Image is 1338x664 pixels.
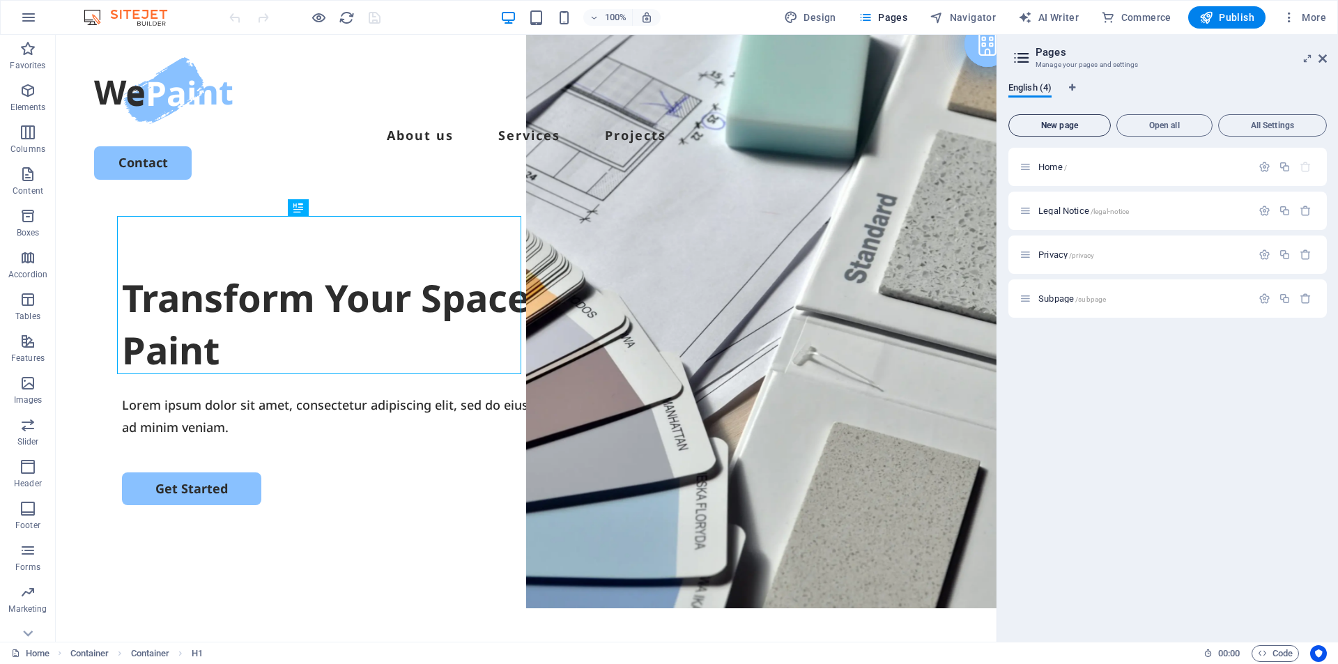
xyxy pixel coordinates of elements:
[310,9,327,26] button: Click here to leave preview mode and continue editing
[15,520,40,531] p: Footer
[1204,645,1240,662] h6: Session time
[131,645,170,662] span: Click to select. Double-click to edit
[853,6,913,29] button: Pages
[1300,293,1312,304] div: Remove
[1310,645,1327,662] button: Usercentrics
[1013,6,1084,29] button: AI Writer
[10,60,45,71] p: Favorites
[640,11,653,24] i: On resize automatically adjust zoom level to fit chosen device.
[14,478,42,489] p: Header
[1279,293,1291,304] div: Duplicate
[1015,121,1105,130] span: New page
[1038,249,1094,260] span: Click to open page
[1259,205,1270,217] div: Settings
[1279,249,1291,261] div: Duplicate
[15,311,40,322] p: Tables
[1252,645,1299,662] button: Code
[1300,249,1312,261] div: Remove
[13,185,43,196] p: Content
[11,353,45,364] p: Features
[1218,645,1240,662] span: 00 00
[1228,648,1230,658] span: :
[859,10,907,24] span: Pages
[10,144,45,155] p: Columns
[338,9,355,26] button: reload
[1095,6,1177,29] button: Commerce
[583,9,633,26] button: 100%
[70,645,109,662] span: Click to select. Double-click to edit
[1199,10,1254,24] span: Publish
[1282,10,1326,24] span: More
[1038,293,1106,304] span: Click to open page
[1259,249,1270,261] div: Settings
[10,102,46,113] p: Elements
[1300,161,1312,173] div: The startpage cannot be deleted
[778,6,842,29] div: Design (Ctrl+Alt+Y)
[70,645,203,662] nav: breadcrumb
[604,9,626,26] h6: 100%
[1101,10,1171,24] span: Commerce
[1034,206,1252,215] div: Legal Notice/legal-notice
[80,9,185,26] img: Editor Logo
[8,269,47,280] p: Accordion
[1069,252,1094,259] span: /privacy
[14,394,43,406] p: Images
[1018,10,1079,24] span: AI Writer
[1188,6,1266,29] button: Publish
[1008,79,1052,99] span: English (4)
[1116,114,1213,137] button: Open all
[1259,161,1270,173] div: Settings
[930,10,996,24] span: Navigator
[1034,294,1252,303] div: Subpage/subpage
[1038,206,1129,216] span: Click to open page
[1279,161,1291,173] div: Duplicate
[339,10,355,26] i: Reload page
[1279,205,1291,217] div: Duplicate
[778,6,842,29] button: Design
[17,227,40,238] p: Boxes
[924,6,1001,29] button: Navigator
[1259,293,1270,304] div: Settings
[1075,295,1106,303] span: /subpage
[1064,164,1067,171] span: /
[1218,114,1327,137] button: All Settings
[784,10,836,24] span: Design
[1038,162,1067,172] span: Click to open page
[1300,205,1312,217] div: Remove
[1091,208,1130,215] span: /legal-notice
[1277,6,1332,29] button: More
[15,562,40,573] p: Forms
[1008,114,1111,137] button: New page
[1224,121,1321,130] span: All Settings
[8,603,47,615] p: Marketing
[1123,121,1206,130] span: Open all
[1008,82,1327,109] div: Language Tabs
[1258,645,1293,662] span: Code
[192,645,203,662] span: Click to select. Double-click to edit
[17,436,39,447] p: Slider
[11,645,49,662] a: Click to cancel selection. Double-click to open Pages
[1034,162,1252,171] div: Home/
[1036,59,1299,71] h3: Manage your pages and settings
[1036,46,1327,59] h2: Pages
[1034,250,1252,259] div: Privacy/privacy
